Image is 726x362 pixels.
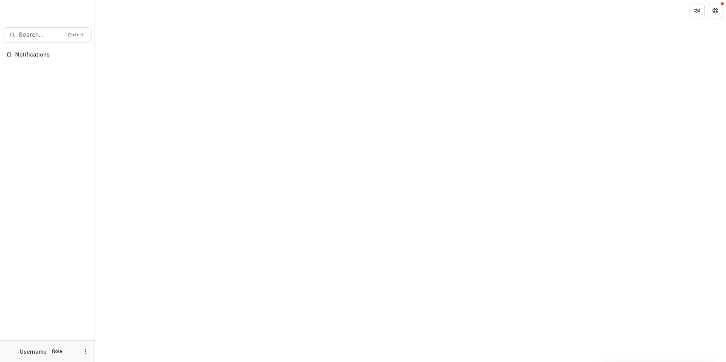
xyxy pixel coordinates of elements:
button: Get Help [708,3,723,18]
span: Search... [19,31,63,38]
span: Notifications [15,52,88,58]
p: Role [50,348,65,355]
button: More [81,347,90,356]
button: Partners [690,3,705,18]
button: Search... [3,27,92,42]
div: Ctrl + K [66,31,85,39]
nav: breadcrumb [98,5,130,16]
p: Username [20,348,47,356]
button: Notifications [3,49,92,61]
